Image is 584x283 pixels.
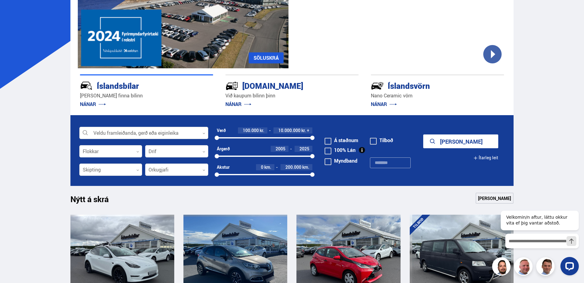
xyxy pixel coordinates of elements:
[80,92,213,99] p: [PERSON_NAME] finna bílinn
[217,165,230,170] div: Akstur
[80,101,106,108] a: NÁNAR
[493,258,511,277] img: nhp88E3Fdnt1Opn2.png
[278,127,300,133] span: 10.000.000
[225,80,337,91] div: [DOMAIN_NAME]
[217,146,230,151] div: Árgerð
[243,127,259,133] span: 100.000
[496,199,581,280] iframe: LiveChat chat widget
[325,158,357,163] label: Myndband
[300,146,309,152] span: 2025
[80,79,93,92] img: JRvxyua_JYH6wB4c.svg
[423,134,498,148] button: [PERSON_NAME]
[325,148,356,153] label: 100% Lán
[261,164,263,170] span: 0
[285,164,301,170] span: 200.000
[371,80,482,91] div: Íslandsvörn
[70,194,119,207] h1: Nýtt á skrá
[301,128,306,133] span: kr.
[302,165,309,170] span: km.
[325,138,358,143] label: Á staðnum
[371,101,397,108] a: NÁNAR
[249,52,284,63] a: SÖLUSKRÁ
[371,79,384,92] img: -Svtn6bYgwAsiwNX.svg
[225,101,251,108] a: NÁNAR
[307,128,309,133] span: +
[260,128,264,133] span: kr.
[476,193,514,204] a: [PERSON_NAME]
[80,80,191,91] div: Íslandsbílar
[217,128,226,133] div: Verð
[276,146,285,152] span: 2005
[473,151,498,165] button: Ítarleg leit
[371,92,504,99] p: Nano Ceramic vörn
[264,165,271,170] span: km.
[370,138,393,143] label: Tilboð
[225,92,359,99] p: Við kaupum bílinn þinn
[225,79,238,92] img: tr5P-W3DuiFaO7aO.svg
